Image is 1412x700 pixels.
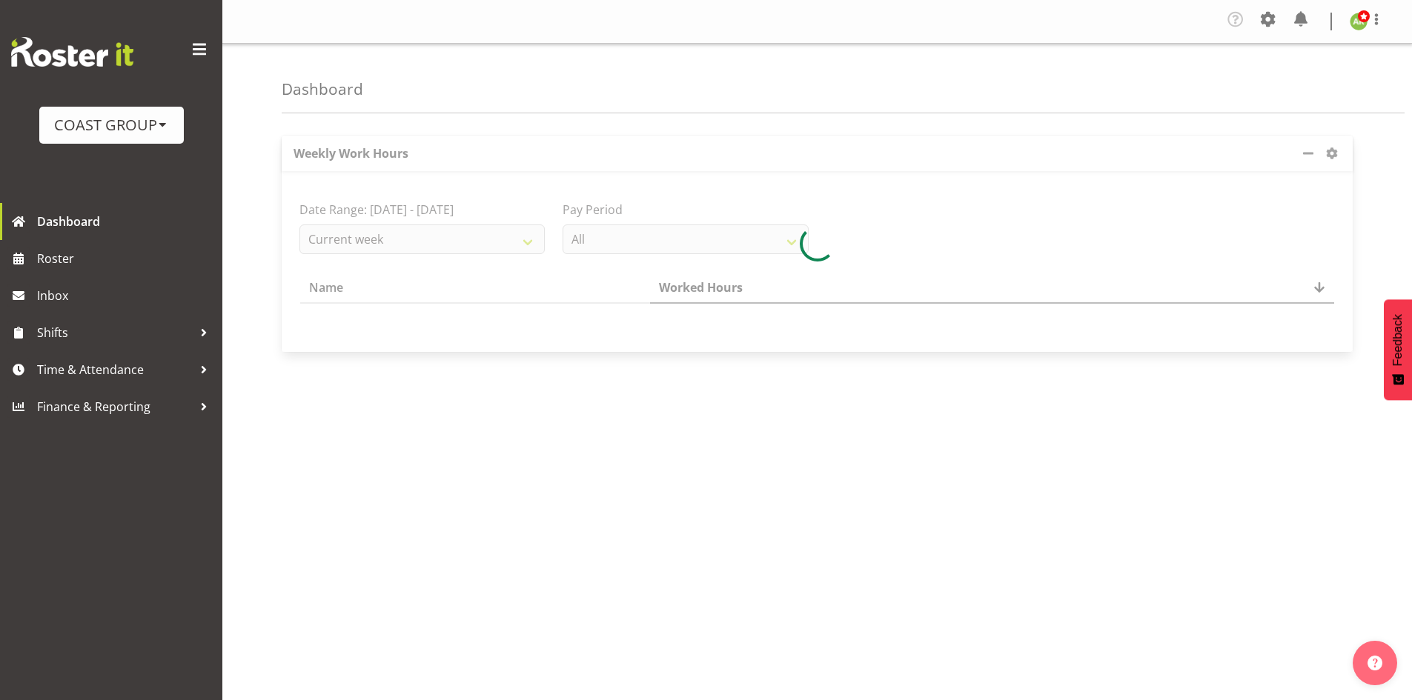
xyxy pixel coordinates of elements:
span: Dashboard [37,210,215,233]
div: COAST GROUP [54,114,169,136]
img: angela-kerrigan9606.jpg [1350,13,1368,30]
span: Finance & Reporting [37,396,193,418]
button: Feedback - Show survey [1384,299,1412,400]
img: Rosterit website logo [11,37,133,67]
span: Inbox [37,284,215,307]
span: Shifts [37,321,193,344]
h4: Dashboard [282,81,363,98]
span: Feedback [1391,314,1405,366]
img: help-xxl-2.png [1368,656,1382,670]
span: Time & Attendance [37,359,193,381]
span: Roster [37,247,215,270]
